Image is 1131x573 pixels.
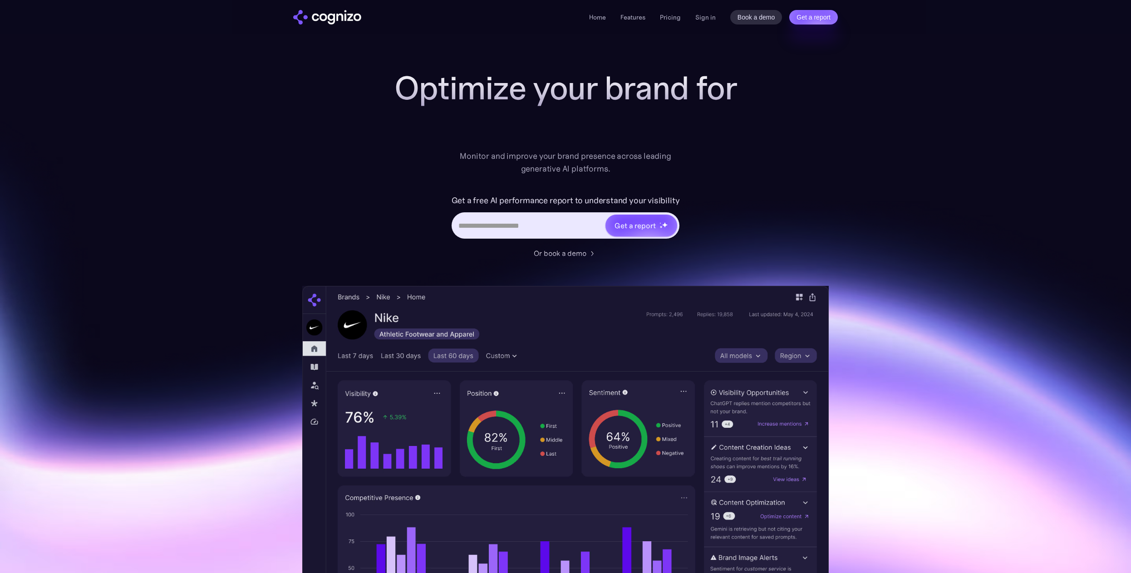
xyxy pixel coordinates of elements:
a: Features [620,13,645,21]
a: home [293,10,361,24]
a: Sign in [695,12,716,23]
label: Get a free AI performance report to understand your visibility [452,193,680,208]
div: Monitor and improve your brand presence across leading generative AI platforms. [454,150,677,175]
img: star [659,222,661,224]
img: cognizo logo [293,10,361,24]
a: Or book a demo [534,248,597,259]
img: star [659,225,663,229]
a: Get a report [789,10,838,24]
a: Get a reportstarstarstar [605,214,678,237]
a: Book a demo [730,10,782,24]
div: Get a report [615,220,655,231]
form: Hero URL Input Form [452,193,680,243]
a: Pricing [660,13,681,21]
div: Or book a demo [534,248,586,259]
h1: Optimize your brand for [384,70,747,106]
a: Home [589,13,606,21]
img: star [662,222,668,228]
